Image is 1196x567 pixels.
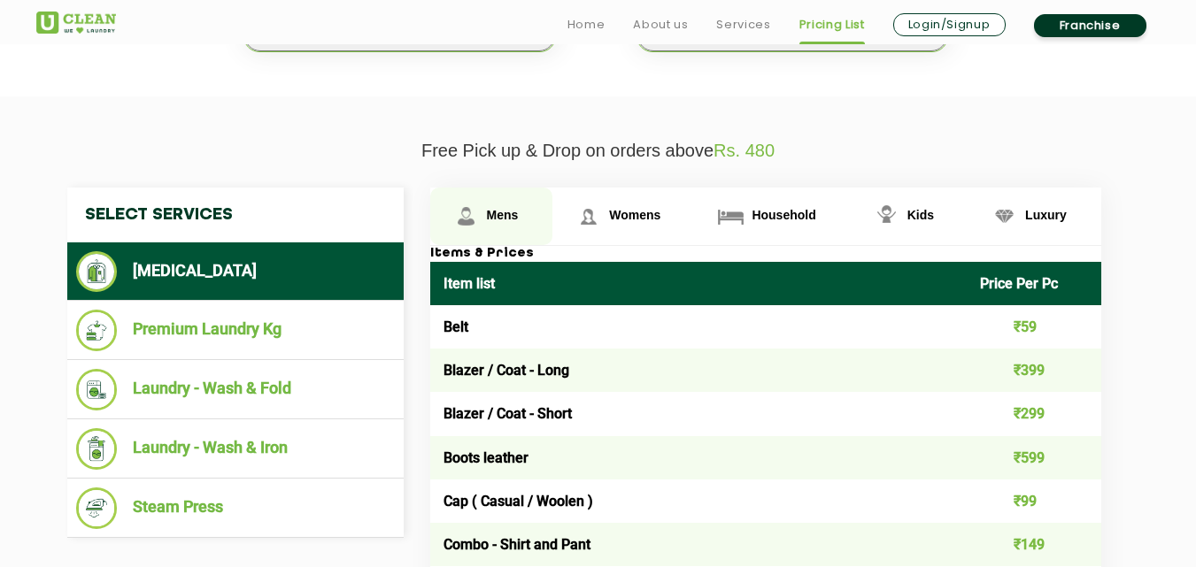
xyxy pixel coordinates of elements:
li: Steam Press [76,487,395,529]
img: Steam Press [76,487,118,529]
span: Mens [487,208,519,222]
td: ₹299 [967,392,1101,435]
td: Blazer / Coat - Long [430,349,968,392]
td: Boots leather [430,436,968,479]
td: ₹149 [967,523,1101,566]
a: Login/Signup [893,13,1006,36]
td: ₹399 [967,349,1101,392]
li: Laundry - Wash & Iron [76,428,395,470]
a: Home [567,14,606,35]
th: Item list [430,262,968,305]
span: Womens [609,208,660,222]
td: Belt [430,305,968,349]
li: [MEDICAL_DATA] [76,251,395,292]
img: Kids [871,201,902,232]
li: Laundry - Wash & Fold [76,369,395,410]
p: Free Pick up & Drop on orders above [36,141,1161,161]
span: Kids [907,208,934,222]
img: Womens [573,201,604,232]
td: Blazer / Coat - Short [430,392,968,435]
a: Pricing List [799,14,865,35]
span: Household [752,208,815,222]
a: Franchise [1034,14,1146,37]
img: Household [715,201,746,232]
a: Services [716,14,770,35]
img: UClean Laundry and Dry Cleaning [36,11,116,34]
img: Laundry - Wash & Fold [76,369,118,410]
td: ₹59 [967,305,1101,349]
td: ₹99 [967,479,1101,523]
span: Rs. 480 [714,141,775,160]
th: Price Per Pc [967,262,1101,305]
a: About us [633,14,688,35]
img: Dry Cleaning [76,251,118,292]
td: Cap ( Casual / Woolen ) [430,479,968,523]
td: ₹599 [967,436,1101,479]
h3: Items & Prices [430,246,1101,262]
img: Mens [451,201,482,232]
img: Premium Laundry Kg [76,310,118,351]
h4: Select Services [67,188,404,242]
li: Premium Laundry Kg [76,310,395,351]
img: Luxury [989,201,1020,232]
span: Luxury [1025,208,1067,222]
img: Laundry - Wash & Iron [76,428,118,470]
td: Combo - Shirt and Pant [430,523,968,566]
